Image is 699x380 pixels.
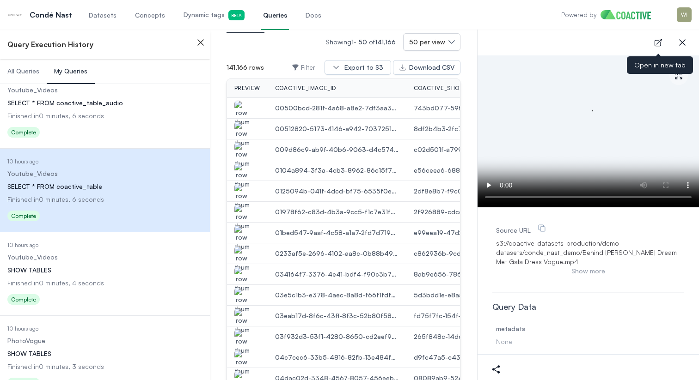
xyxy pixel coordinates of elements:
div: SELECT * FROM coactive_table [7,182,202,191]
span: Complete [7,211,40,221]
span: c02d501f-a799-4a8f-8802-6b3d852b2f69 [414,145,538,154]
button: row thumbnail [234,142,249,157]
div: SHOW TABLES [7,349,202,358]
span: 743bd077-59fa-440c-b9ec-2ce5f0992eaf [414,103,538,113]
span: Concepts [135,11,165,20]
span: fd75f7fc-154f-4843-9837-b861f55b7ed2 [414,311,538,320]
img: row thumbnail [234,101,249,127]
dd: PhotoVogue [7,336,202,345]
span: 03f932d3-53f1-4280-8650-cd2eef907e39 [275,332,399,341]
span: Beta [228,10,245,20]
img: row thumbnail [234,308,249,334]
span: Finished in 0 minutes, 4 seconds [7,279,104,287]
button: row thumbnail [234,225,249,240]
span: None [496,337,526,346]
img: row thumbnail [234,163,249,189]
img: row thumbnail [234,121,249,147]
button: row thumbnail [234,163,249,178]
button: row thumbnail [234,184,249,199]
img: row thumbnail [234,267,249,293]
span: 10 hours ago [7,158,38,165]
dd: Youtube_Videos [7,169,202,178]
span: Filter [301,63,315,72]
span: preview [234,84,260,92]
button: row thumbnail [234,101,249,115]
button: Download CSV [393,60,460,75]
span: 5d3bdd1e-e8aa-4fb5-9aa7-053f4069b60b [414,290,538,300]
img: row thumbnail [234,205,249,230]
dd: Youtube_Videos [7,253,202,262]
p: Showing - [325,37,403,47]
button: row thumbnail [234,288,249,302]
div: SHOW TABLES [7,265,202,275]
img: row thumbnail [234,225,249,251]
label: metadata [496,325,526,332]
span: 2f926889-cdcd-4fd3-a3c8-f77a90f71de4 [414,207,538,217]
span: 10 hours ago [7,325,38,332]
button: My Queries [47,59,95,84]
span: 03eab17d-8f6c-43ff-8f3c-52b80f588cc1 [275,311,399,320]
span: 034164f7-3376-4e41-bdf4-f90c3b73336d [275,270,399,279]
img: Home [601,10,658,19]
span: coactive_image_id [275,84,336,92]
span: 0104a894-3f3a-4cb3-8962-86c15f78747a [275,166,399,175]
span: Queries [263,11,287,20]
dd: Youtube_Videos [7,85,202,95]
img: Condé Nast [7,7,22,22]
span: Complete [7,294,40,305]
span: 50 [358,38,367,46]
span: Finished in 0 minutes, 6 seconds [7,195,104,203]
button: Source URL [535,222,548,235]
button: Filter [290,63,317,72]
label: Source URL [496,226,548,234]
div: Query Data [492,300,684,313]
span: of [369,38,396,46]
img: row thumbnail [234,350,249,376]
span: 0233af5e-2696-4102-aa8c-0b88b491e2bf [275,249,399,258]
img: Menu for the logged in user [677,7,692,22]
h2: Query Execution History [7,39,93,50]
div: Export to S3 [344,63,383,72]
div: 141,166 rows [227,59,268,76]
button: Export to S3 [325,60,391,75]
p: Condé Nast [30,9,72,20]
button: Show more [496,266,681,276]
span: 10 hours ago [7,241,38,248]
span: Dynamic tags [184,10,245,20]
span: s3://coactive-datasets-production/demo-datasets/conde_nast_demo/Behind Emily Ratajkowski's Dream ... [496,239,681,266]
span: 265f848c-14dc-4e32-9885-cde658145d71 [414,332,538,341]
span: 1 [351,38,354,46]
button: row thumbnail [234,350,249,365]
p: Powered by [561,10,597,19]
span: 8ab9e656-786c-4184-859e-f79d5a5b4056 [414,270,538,279]
span: 03e5c1b3-e378-4aec-8a8d-f66f1fdf9224 [275,290,399,300]
span: Finished in 0 minutes, 6 seconds [7,112,104,120]
span: 01bed547-9aaf-4c58-a1a7-2fd7d7190e70 [275,228,399,237]
span: Datasets [89,11,116,20]
span: 00512820-5173-4146-a942-70372515955e [275,124,399,133]
span: My Queries [54,66,87,76]
img: row thumbnail [234,184,249,210]
img: row thumbnail [234,142,249,168]
span: coactive_shot_id [414,84,472,92]
button: row thumbnail [234,246,249,261]
span: 01978f62-c83d-4b3a-9cc5-f1c7e31f7092 [275,207,399,217]
span: 50 per view [409,37,445,47]
span: 00500bcd-281f-4a68-a8e2-7df3aa383154 [275,103,399,113]
span: 8df2b4b3-2fc7-4f32-9c3a-3cac39f93475 [414,124,538,133]
span: e99eea19-47d2-4611-b20b-9808a26b274d [414,228,538,237]
span: 141,166 [375,38,396,46]
div: SELECT * FROM coactive_table_audio [7,98,202,108]
span: d9fc47a5-c435-4563-aa23-1852e0472f25 [414,353,538,362]
span: Finished in 0 minutes, 3 seconds [7,362,104,370]
button: row thumbnail [234,308,249,323]
button: row thumbnail [234,267,249,282]
button: row thumbnail [234,205,249,219]
button: row thumbnail [234,121,249,136]
button: row thumbnail [234,329,249,344]
img: row thumbnail [234,329,249,355]
span: c862936b-9cd4-4843-8a8d-10f6473c7340 [414,249,538,258]
span: 009d86c9-ab9f-40b6-9063-d4c57404cb7a [275,145,399,154]
img: row thumbnail [234,288,249,314]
